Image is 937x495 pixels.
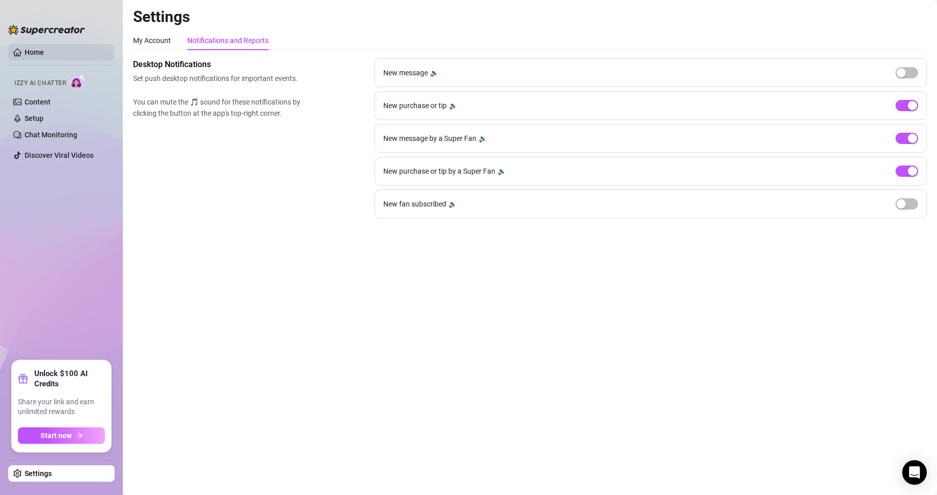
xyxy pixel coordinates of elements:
img: AI Chatter [70,74,86,89]
span: New purchase or tip [383,100,447,111]
span: Set push desktop notifications for important events. [133,73,305,84]
span: Izzy AI Chatter [14,78,66,88]
span: New purchase or tip by a Super Fan [383,166,495,177]
div: Open Intercom Messenger [902,460,927,485]
a: Chat Monitoring [25,131,77,139]
span: Start now [40,431,72,440]
div: 🔉 [448,198,457,210]
button: Start nowarrow-right [18,427,105,444]
a: Content [25,98,51,106]
div: Notifications and Reports [187,35,269,46]
span: New fan subscribed [383,198,446,210]
div: 🔉 [497,166,506,177]
h2: Settings [133,7,927,27]
a: Settings [25,469,52,478]
a: Home [25,48,44,56]
span: You can mute the 🎵 sound for these notifications by clicking the button at the app's top-right co... [133,96,305,119]
div: 🔉 [449,100,457,111]
span: Share your link and earn unlimited rewards [18,397,105,417]
strong: Unlock $100 AI Credits [34,368,105,389]
span: gift [18,374,28,384]
span: Desktop Notifications [133,58,305,71]
span: New message [383,67,428,78]
a: Setup [25,114,43,122]
span: arrow-right [76,432,83,439]
div: 🔉 [478,133,487,144]
div: 🔉 [430,67,439,78]
span: New message by a Super Fan [383,133,476,144]
div: My Account [133,35,171,46]
img: logo-BBDzfeDw.svg [8,25,85,35]
a: Discover Viral Videos [25,151,94,159]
